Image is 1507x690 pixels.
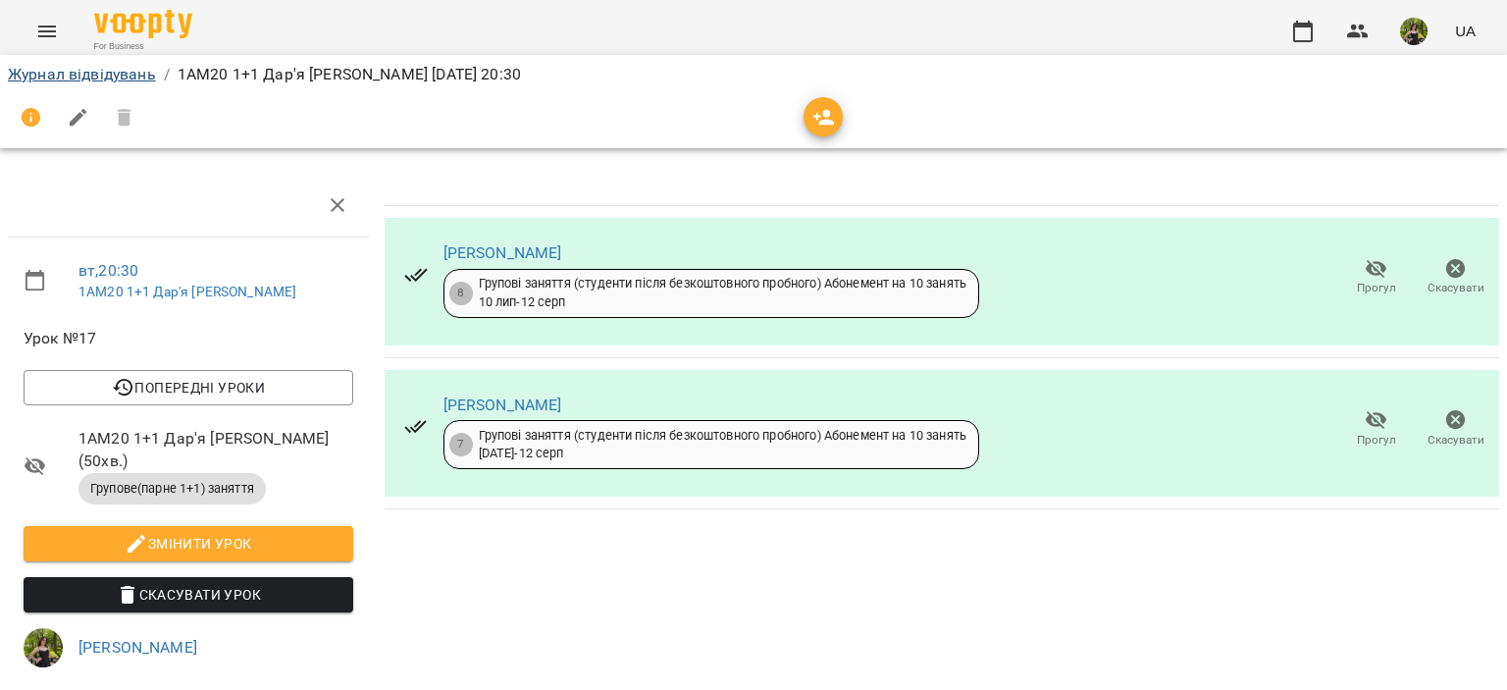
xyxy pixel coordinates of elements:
a: [PERSON_NAME] [443,243,562,262]
button: UA [1447,13,1483,49]
a: Журнал відвідувань [8,65,156,83]
img: Voopty Logo [94,10,192,38]
button: Попередні уроки [24,370,353,405]
span: 1АМ20 1+1 Дар'я [PERSON_NAME] ( 50 хв. ) [78,427,353,473]
span: For Business [94,40,192,53]
button: Скасувати [1416,250,1495,305]
span: Прогул [1357,432,1396,449]
div: 7 [449,433,473,456]
span: Групове(парне 1+1) заняття [78,480,266,498]
a: [PERSON_NAME] [443,396,562,414]
button: Змінити урок [24,526,353,561]
a: [PERSON_NAME] [78,638,197,657]
button: Скасувати [1416,401,1495,456]
div: 8 [449,282,473,305]
span: Змінити урок [39,532,338,556]
img: fec4bf7ef3f37228adbfcb2cb62aae31.jpg [1400,18,1428,45]
span: UA [1455,21,1476,41]
button: Menu [24,8,71,55]
a: 1АМ20 1+1 Дар'я [PERSON_NAME] [78,284,296,299]
button: Скасувати Урок [24,577,353,612]
span: Скасувати [1428,432,1484,449]
li: / [164,63,170,86]
button: Прогул [1336,250,1416,305]
p: 1АМ20 1+1 Дар'я [PERSON_NAME] [DATE] 20:30 [178,63,521,86]
span: Урок №17 [24,327,353,350]
div: Групові заняття (студенти після безкоштовного пробного) Абонемент на 10 занять [DATE] - 12 серп [479,427,967,463]
div: Групові заняття (студенти після безкоштовного пробного) Абонемент на 10 занять 10 лип - 12 серп [479,275,967,311]
span: Попередні уроки [39,376,338,399]
a: вт , 20:30 [78,261,138,280]
img: fec4bf7ef3f37228adbfcb2cb62aae31.jpg [24,628,63,667]
button: Прогул [1336,401,1416,456]
nav: breadcrumb [8,63,1499,86]
span: Скасувати Урок [39,583,338,607]
span: Прогул [1357,280,1396,296]
span: Скасувати [1428,280,1484,296]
